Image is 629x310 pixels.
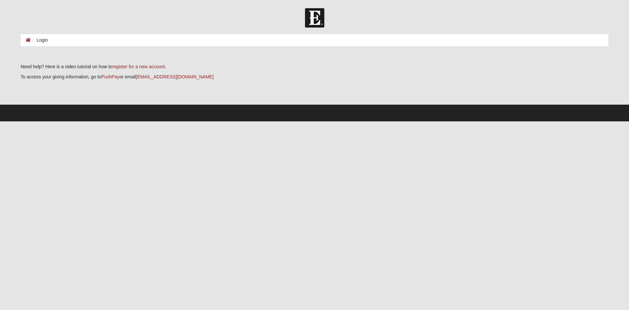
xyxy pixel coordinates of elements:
[136,74,214,79] a: [EMAIL_ADDRESS][DOMAIN_NAME]
[31,37,48,44] li: Login
[305,8,324,28] img: Church of Eleven22 Logo
[21,63,608,70] p: Need help? Here is a video tutorial on how to .
[112,64,165,69] a: register for a new account
[21,73,608,80] p: To access your giving information, go to or email
[101,74,120,79] a: PushPay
